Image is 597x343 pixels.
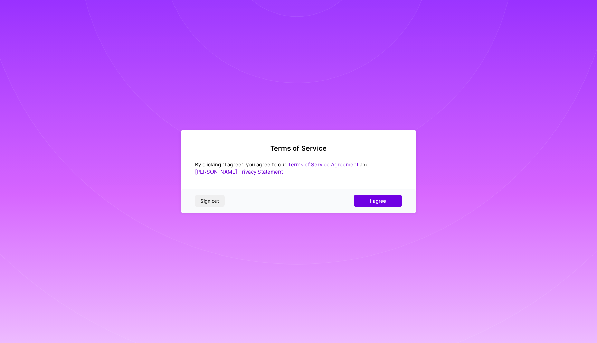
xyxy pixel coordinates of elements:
[200,197,219,204] span: Sign out
[195,195,225,207] button: Sign out
[288,161,358,168] a: Terms of Service Agreement
[370,197,386,204] span: I agree
[354,195,402,207] button: I agree
[195,144,402,152] h2: Terms of Service
[195,168,283,175] a: [PERSON_NAME] Privacy Statement
[195,161,402,175] div: By clicking "I agree", you agree to our and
